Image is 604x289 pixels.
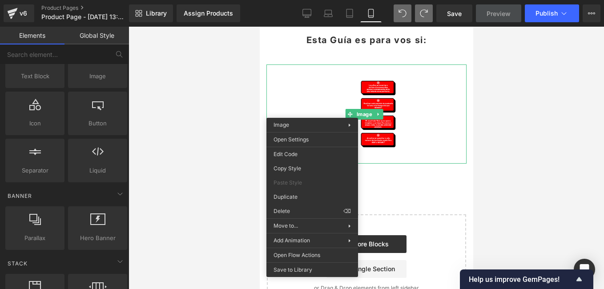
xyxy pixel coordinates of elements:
a: Preview [476,4,521,22]
button: Undo [394,4,411,22]
a: v6 [4,4,34,22]
span: Product Page - [DATE] 13:52:38 [41,13,127,20]
span: Button [71,119,125,128]
span: Esta Guía es para vos si: [47,8,167,19]
span: Open Flow Actions [274,251,351,259]
a: Tablet [339,4,360,22]
span: Image [71,72,125,81]
a: New Library [129,4,173,22]
a: Product Pages [41,4,144,12]
span: Icon [8,119,62,128]
span: Library [146,9,167,17]
span: Separator [8,166,62,175]
a: Desktop [296,4,318,22]
span: ⌫ [343,207,351,215]
p: or Drag & Drop elements from left sidebar [21,258,192,265]
span: Parallax [8,233,62,243]
span: Delete [274,207,343,215]
span: Save to Library [274,266,351,274]
span: Text Block [8,72,62,81]
span: Banner [7,192,33,200]
span: Paste Style [274,179,351,187]
span: Save [447,9,462,18]
span: Copy Style [274,165,351,173]
span: Add Animation [274,237,348,245]
span: Stack [7,259,28,268]
div: Open Intercom Messenger [574,259,595,280]
a: Add Single Section [67,233,147,251]
span: Image [95,82,114,93]
button: Redo [415,4,433,22]
span: Edit Code [274,150,351,158]
span: Publish [536,10,558,17]
span: Hero Banner [71,233,125,243]
a: Laptop [318,4,339,22]
span: Move to... [274,222,348,230]
a: Mobile [360,4,382,22]
span: Liquid [71,166,125,175]
button: More [583,4,600,22]
button: Publish [525,4,579,22]
div: Assign Products [184,10,233,17]
span: Duplicate [274,193,351,201]
a: Expand / Collapse [114,82,123,93]
div: v6 [18,8,29,19]
a: Explore Blocks [67,209,147,226]
button: Show survey - Help us improve GemPages! [469,274,584,285]
span: Preview [487,9,511,18]
span: Open Settings [274,136,351,144]
span: Help us improve GemPages! [469,275,574,284]
a: Global Style [64,27,129,44]
span: Image [274,121,289,128]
